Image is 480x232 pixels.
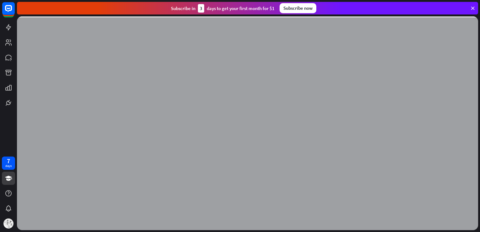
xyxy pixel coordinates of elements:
div: days [5,164,12,168]
div: 7 [7,158,10,164]
div: 3 [198,4,204,13]
div: Subscribe in days to get your first month for $1 [171,4,275,13]
a: 7 days [2,157,15,170]
div: Subscribe now [280,3,316,13]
